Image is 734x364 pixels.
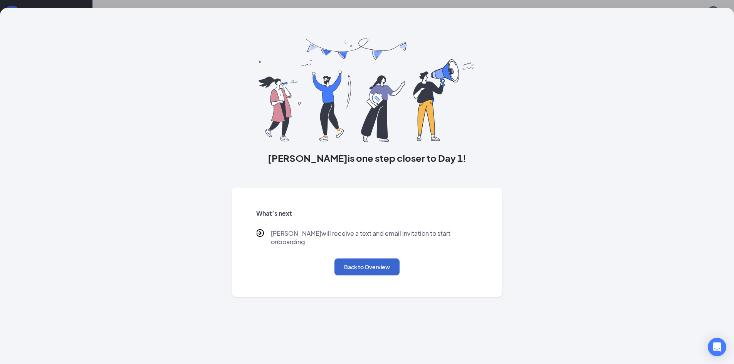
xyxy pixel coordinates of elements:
[271,229,478,246] p: [PERSON_NAME] will receive a text and email invitation to start onboarding
[334,258,400,275] button: Back to Overview
[708,338,726,356] div: Open Intercom Messenger
[259,39,475,142] img: you are all set
[232,151,503,164] h3: [PERSON_NAME] is one step closer to Day 1!
[256,209,478,218] h5: What’s next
